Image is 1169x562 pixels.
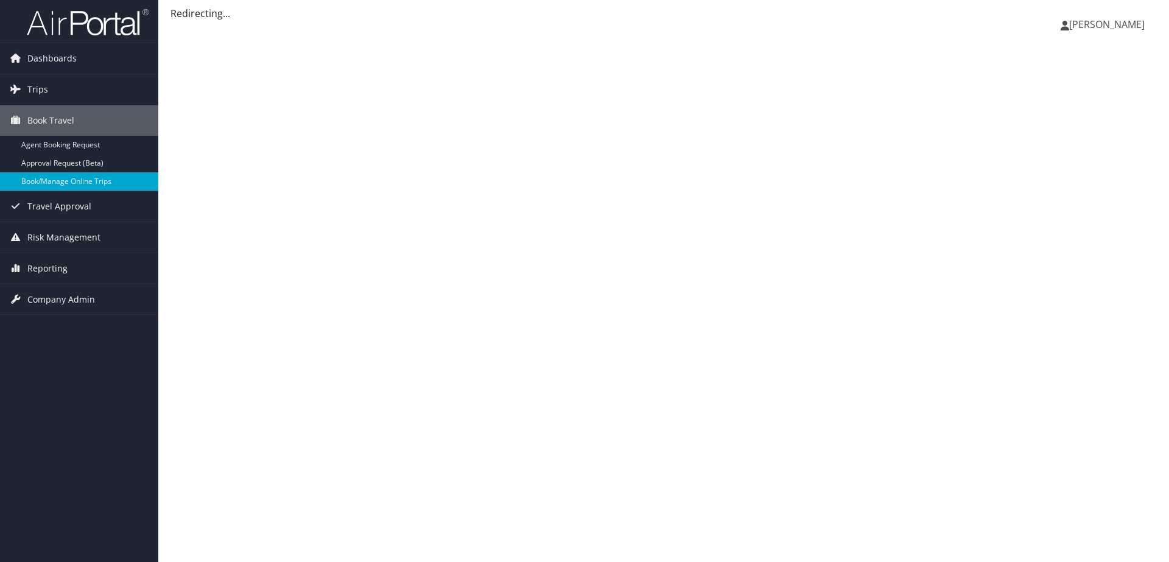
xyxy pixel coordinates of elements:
span: Trips [27,74,48,105]
span: Book Travel [27,105,74,136]
a: [PERSON_NAME] [1061,6,1157,43]
span: Risk Management [27,222,100,253]
div: Redirecting... [170,6,1157,21]
span: [PERSON_NAME] [1069,18,1145,31]
span: Travel Approval [27,191,91,222]
img: airportal-logo.png [27,8,149,37]
span: Dashboards [27,43,77,74]
span: Company Admin [27,284,95,315]
span: Reporting [27,253,68,284]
